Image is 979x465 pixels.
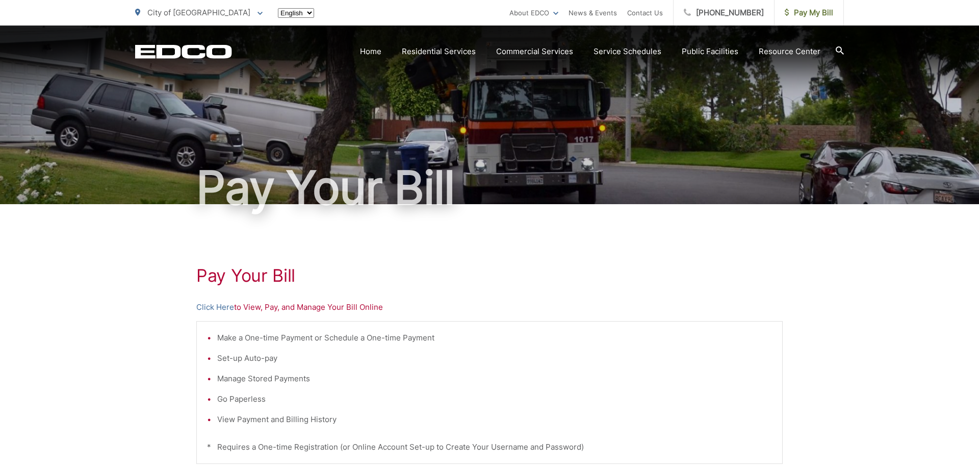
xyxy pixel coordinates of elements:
[759,45,820,58] a: Resource Center
[147,8,250,17] span: City of [GEOGRAPHIC_DATA]
[496,45,573,58] a: Commercial Services
[196,265,783,286] h1: Pay Your Bill
[207,441,772,453] p: * Requires a One-time Registration (or Online Account Set-up to Create Your Username and Password)
[360,45,381,58] a: Home
[402,45,476,58] a: Residential Services
[217,393,772,405] li: Go Paperless
[135,44,232,59] a: EDCD logo. Return to the homepage.
[217,413,772,426] li: View Payment and Billing History
[217,352,772,364] li: Set-up Auto-pay
[594,45,661,58] a: Service Schedules
[217,332,772,344] li: Make a One-time Payment or Schedule a One-time Payment
[196,301,234,313] a: Click Here
[682,45,738,58] a: Public Facilities
[509,7,558,19] a: About EDCO
[196,301,783,313] p: to View, Pay, and Manage Your Bill Online
[627,7,663,19] a: Contact Us
[785,7,833,19] span: Pay My Bill
[278,8,314,18] select: Select a language
[135,162,844,213] h1: Pay Your Bill
[569,7,617,19] a: News & Events
[217,373,772,385] li: Manage Stored Payments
